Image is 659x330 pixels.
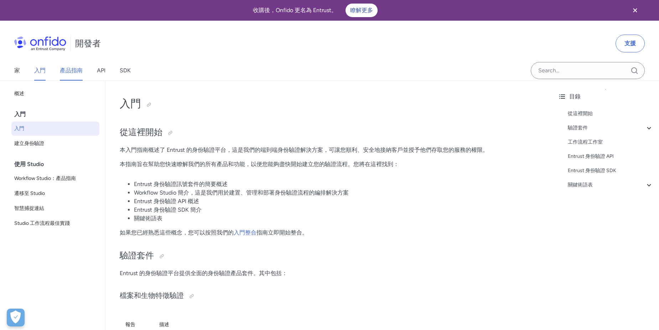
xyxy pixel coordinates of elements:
a: 概述 [11,87,99,101]
a: Workflow Studio：產品指南 [11,171,99,186]
font: 工作流程工作室 [568,139,603,145]
font: 從這裡開始 [568,110,593,117]
font: 本指南旨在幫助您快速瞭解我們的所有產品和功能，以便您能夠盡快開始建立您的驗證流程。您將在這裡找到： [120,161,399,167]
font: 檔案和生物特徵驗證 [120,291,184,300]
button: Open Preferences [7,309,25,326]
a: 產品指南 [60,61,83,81]
font: 入門 [120,97,141,110]
a: 家 [14,61,20,81]
a: 入門 [11,122,99,136]
font: Studio 工作流程最佳實踐 [14,220,70,226]
font: 關鍵術語表 [134,215,162,222]
a: 瞭解更多 [346,4,378,17]
font: 遷移至 Studio [14,190,45,196]
font: 概述 [14,91,24,97]
img: Onfido Logo [14,36,66,51]
font: 驗證套件 [568,125,588,131]
font: Entrust 的身份驗證平台提供全面的身份驗證產品套件。其中包括： [120,270,287,277]
font: 開發者 [75,38,101,48]
font: 驗證套件 [120,250,154,261]
font: Entrust 身份驗證訊號套件的簡要概述 [134,181,228,187]
a: 入門 [34,61,46,81]
a: 支援 [616,35,645,52]
font: 本入門指南概述了 Entrust 的身份驗證平台，這是我們的端到端身份驗證解決方案，可讓您順利、安全地接納客戶並授予他們存取您的服務的權限。 [120,146,488,153]
a: Entrust 身份驗證 API [568,152,653,161]
font: 使用 Studio [14,161,44,167]
button: Close banner [622,1,648,19]
a: 驗證套件 [568,124,653,132]
a: Entrust 身份驗證 SDK [568,166,653,175]
font: 家 [14,67,20,74]
font: 目錄 [569,93,581,100]
a: 從這裡開始 [568,109,653,118]
font: 如果您已經熟悉這些概念，您可以按照我們的 指南立即開始整合。 [120,229,308,236]
font: 報告 [125,321,135,328]
font: Workflow Studio：產品指南 [14,175,76,181]
a: 關鍵術語表 [568,181,653,189]
font: SDK [120,67,131,74]
font: 描述 [159,321,169,328]
font: 支援 [624,40,636,47]
font: Entrust 身份驗證 API 概述 [134,198,199,205]
a: 建立身份驗證 [11,136,99,151]
font: 入門 [34,67,46,74]
a: 入門整合 [234,229,256,236]
font: 收購後，Onfido 更名為 Entrust。 [253,7,378,14]
font: 入門 [14,111,26,118]
font: 建立身份驗證 [14,140,44,146]
font: 產品指南 [60,67,83,74]
a: SDK [120,61,131,81]
font: Entrust 身份驗證 API [568,153,614,159]
font: 智慧捕捉連結 [14,205,44,211]
a: Studio 工作流程最佳實踐 [11,216,99,231]
div: Cookie Preferences [7,309,25,326]
font: Entrust 身份驗證 SDK 簡介 [134,206,202,213]
font: 關鍵術語表 [568,182,593,188]
a: 智慧捕捉連結 [11,201,99,216]
a: 工作流程工作室 [568,138,653,146]
a: API [97,61,105,81]
svg: Close banner [631,6,639,15]
a: 遷移至 Studio [11,186,99,201]
input: Onfido search input field [531,62,645,79]
font: Workflow Studio 簡介，這是我們用於建置、管理和部署身份驗證流程的編排解決方案 [134,189,349,196]
font: 從這裡開始 [120,127,162,137]
font: Entrust 身份驗證 SDK [568,167,616,174]
font: 入門 [14,125,24,132]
